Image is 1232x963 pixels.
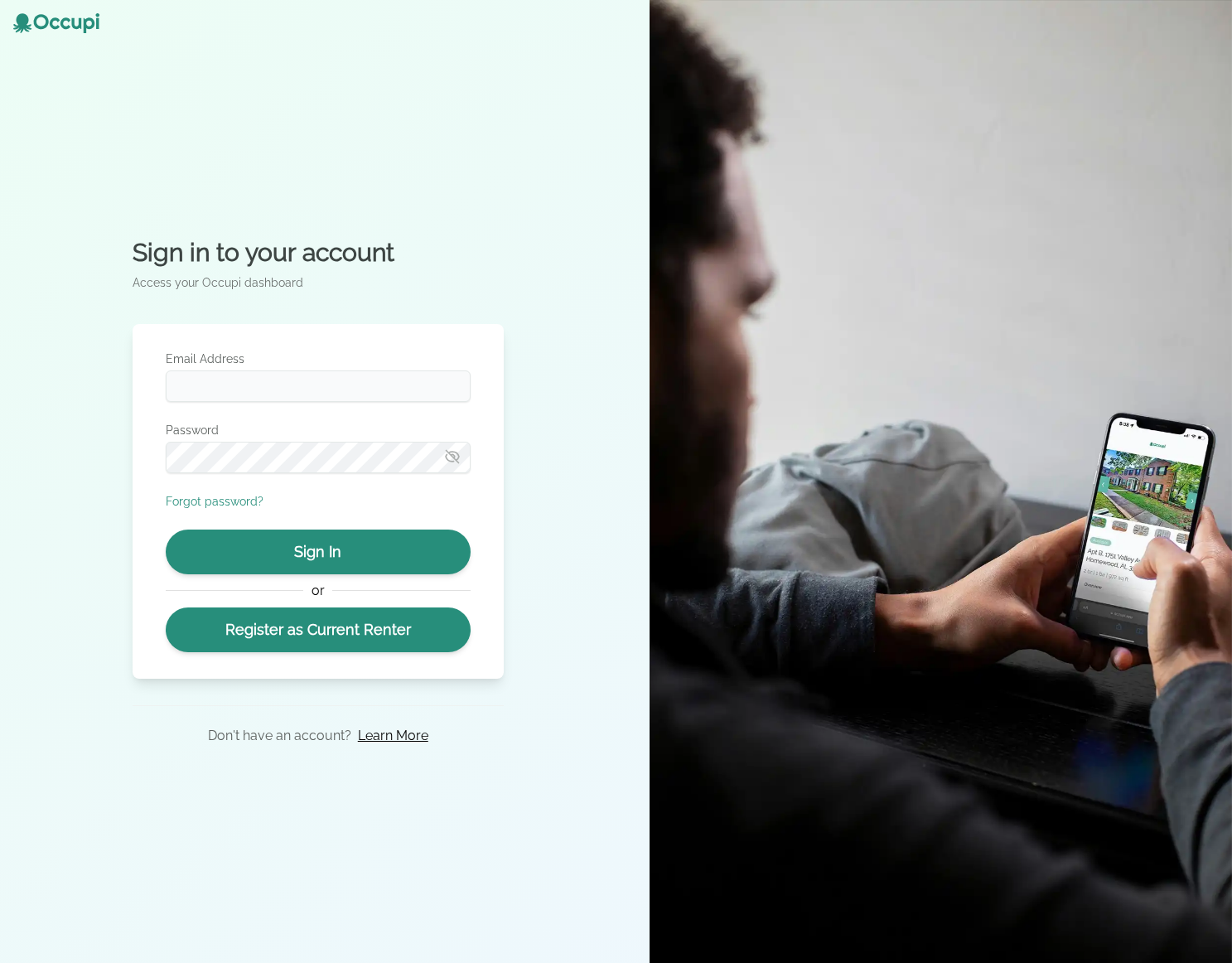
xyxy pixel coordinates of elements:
[133,238,504,268] h2: Sign in to your account
[303,581,332,601] span: or
[166,607,471,652] a: Register as Current Renter
[166,351,471,367] label: Email Address
[358,726,428,746] a: Learn More
[166,422,471,438] label: Password
[166,493,263,510] button: Forgot password?
[133,274,504,291] p: Access your Occupi dashboard
[166,530,471,574] button: Sign In
[208,726,351,746] p: Don't have an account?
